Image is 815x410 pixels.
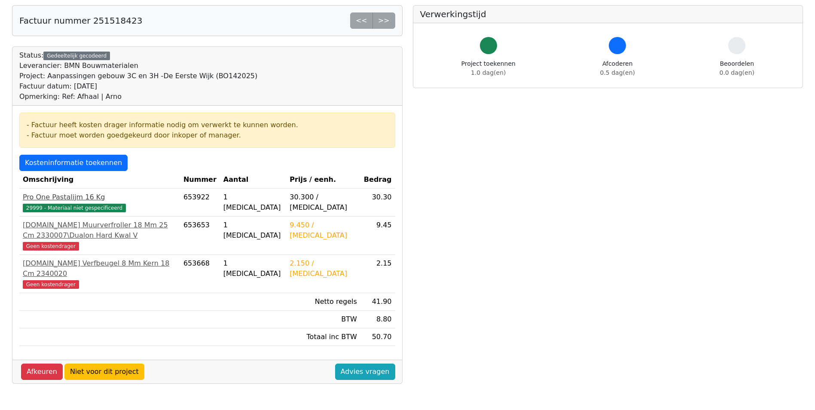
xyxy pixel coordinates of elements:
td: 50.70 [360,328,395,346]
span: 0.5 dag(en) [600,69,635,76]
td: 653653 [180,217,220,255]
div: Factuur datum: [DATE] [19,81,257,92]
div: Leverancier: BMN Bouwmaterialen [19,61,257,71]
span: Geen kostendrager [23,280,79,289]
div: Project toekennen [461,59,516,77]
td: Netto regels [286,293,360,311]
div: - Factuur heeft kosten drager informatie nodig om verwerkt te kunnen worden. [27,120,388,130]
div: 1 [MEDICAL_DATA] [223,192,283,213]
th: Aantal [220,171,287,189]
a: Afkeuren [21,364,63,380]
td: Totaal inc BTW [286,328,360,346]
td: 30.30 [360,189,395,217]
div: 1 [MEDICAL_DATA] [223,220,283,241]
div: 1 [MEDICAL_DATA] [223,258,283,279]
h5: Factuur nummer 251518423 [19,15,142,26]
a: Niet voor dit project [64,364,144,380]
td: 653922 [180,189,220,217]
span: 0.0 dag(en) [720,69,754,76]
th: Nummer [180,171,220,189]
td: 2.15 [360,255,395,293]
td: 41.90 [360,293,395,311]
span: 29999 - Materiaal niet gespecificeerd [23,204,126,212]
h5: Verwerkingstijd [420,9,796,19]
div: Gedeeltelijk gecodeerd [43,52,110,60]
div: 9.450 / [MEDICAL_DATA] [290,220,357,241]
div: 2.150 / [MEDICAL_DATA] [290,258,357,279]
td: 9.45 [360,217,395,255]
div: 30.300 / [MEDICAL_DATA] [290,192,357,213]
td: BTW [286,311,360,328]
div: Status: [19,50,257,102]
th: Omschrijving [19,171,180,189]
div: - Factuur moet worden goedgekeurd door inkoper of manager. [27,130,388,141]
a: Kosteninformatie toekennen [19,155,128,171]
a: [DOMAIN_NAME] Verfbeugel 8 Mm Kern 18 Cm 2340020Geen kostendrager [23,258,177,289]
div: Pro One Pastalijm 16 Kg [23,192,177,202]
a: [DOMAIN_NAME] Muurverfroller 18 Mm 25 Cm 2330007\Dualon Hard Kwal VGeen kostendrager [23,220,177,251]
a: Pro One Pastalijm 16 Kg29999 - Materiaal niet gespecificeerd [23,192,177,213]
div: [DOMAIN_NAME] Muurverfroller 18 Mm 25 Cm 2330007\Dualon Hard Kwal V [23,220,177,241]
a: Advies vragen [335,364,395,380]
div: Project: Aanpassingen gebouw 3C en 3H -De Eerste Wijk (BO142025) [19,71,257,81]
span: 1.0 dag(en) [471,69,506,76]
div: Beoordelen [720,59,754,77]
div: Afcoderen [600,59,635,77]
td: 8.80 [360,311,395,328]
th: Prijs / eenh. [286,171,360,189]
span: Geen kostendrager [23,242,79,251]
th: Bedrag [360,171,395,189]
td: 653668 [180,255,220,293]
div: Opmerking: Ref: Afhaal | Arno [19,92,257,102]
div: [DOMAIN_NAME] Verfbeugel 8 Mm Kern 18 Cm 2340020 [23,258,177,279]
